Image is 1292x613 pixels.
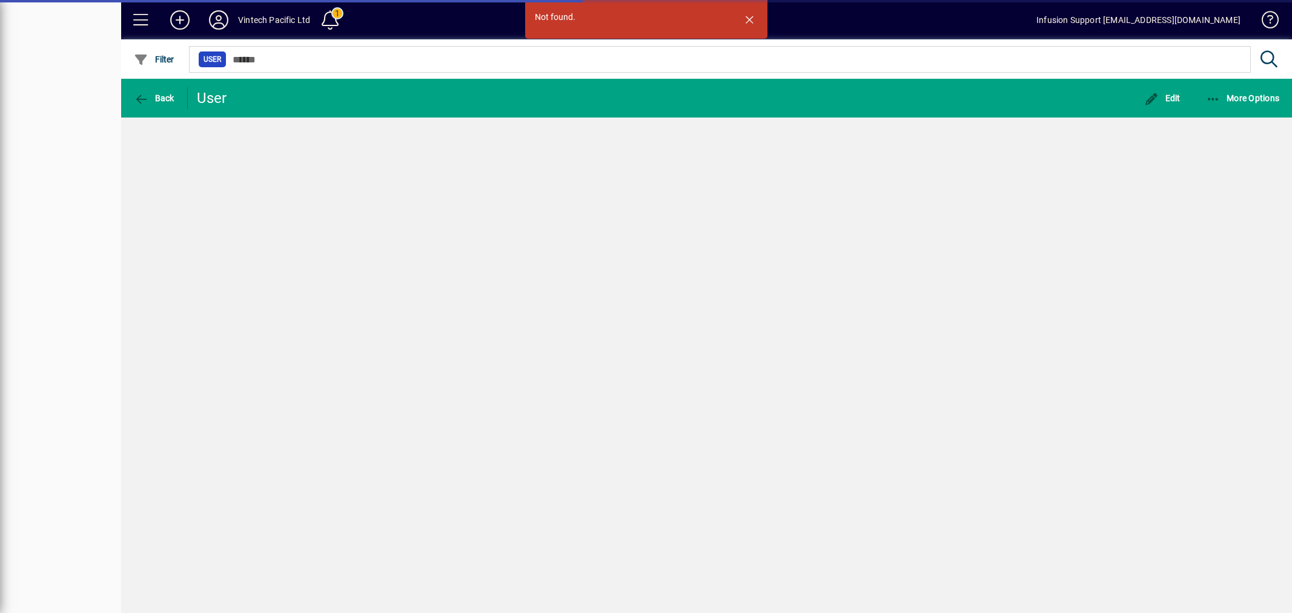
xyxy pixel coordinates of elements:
div: Infusion Support [EMAIL_ADDRESS][DOMAIN_NAME] [1036,10,1241,30]
a: Knowledge Base [1253,2,1277,42]
button: More Options [1203,87,1283,109]
span: Back [134,93,174,103]
div: User [197,88,248,108]
span: More Options [1206,93,1280,103]
span: Filter [134,55,174,64]
span: User [204,53,221,65]
button: Edit [1141,87,1184,109]
button: Add [161,9,199,31]
div: Vintech Pacific Ltd [238,10,310,30]
span: Edit [1144,93,1181,103]
app-page-header-button: Back [121,87,188,109]
button: Filter [131,48,177,70]
button: Profile [199,9,238,31]
button: Back [131,87,177,109]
